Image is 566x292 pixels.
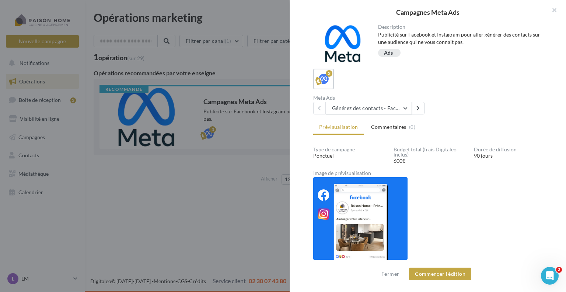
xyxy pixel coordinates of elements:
[394,147,468,157] div: Budget total (frais Digitaleo inclus)
[301,9,554,16] div: Campagnes Meta Ads
[378,24,543,30] div: Description
[313,152,388,159] div: Ponctuel
[378,269,402,278] button: Fermer
[371,123,406,131] span: Commentaires
[313,177,408,260] img: 75ef3b89ebe88dc3e567127ec6821622.png
[409,268,471,280] button: Commencer l'édition
[313,147,388,152] div: Type de campagne
[326,70,332,77] div: 3
[474,147,548,152] div: Durée de diffusion
[541,267,559,285] iframe: Intercom live chat
[409,124,415,130] span: (0)
[378,31,543,46] div: Publicité sur Facebook et Instagram pour aller générer des contacts sur une audience qui ne vous ...
[394,157,468,165] div: 600€
[326,102,412,114] button: Générez des contacts - Facebook Lead Ads 3 mois
[556,267,562,273] span: 2
[474,152,548,159] div: 90 jours
[313,95,428,100] div: Meta Ads
[313,171,548,176] div: Image de prévisualisation
[384,50,393,56] div: Ads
